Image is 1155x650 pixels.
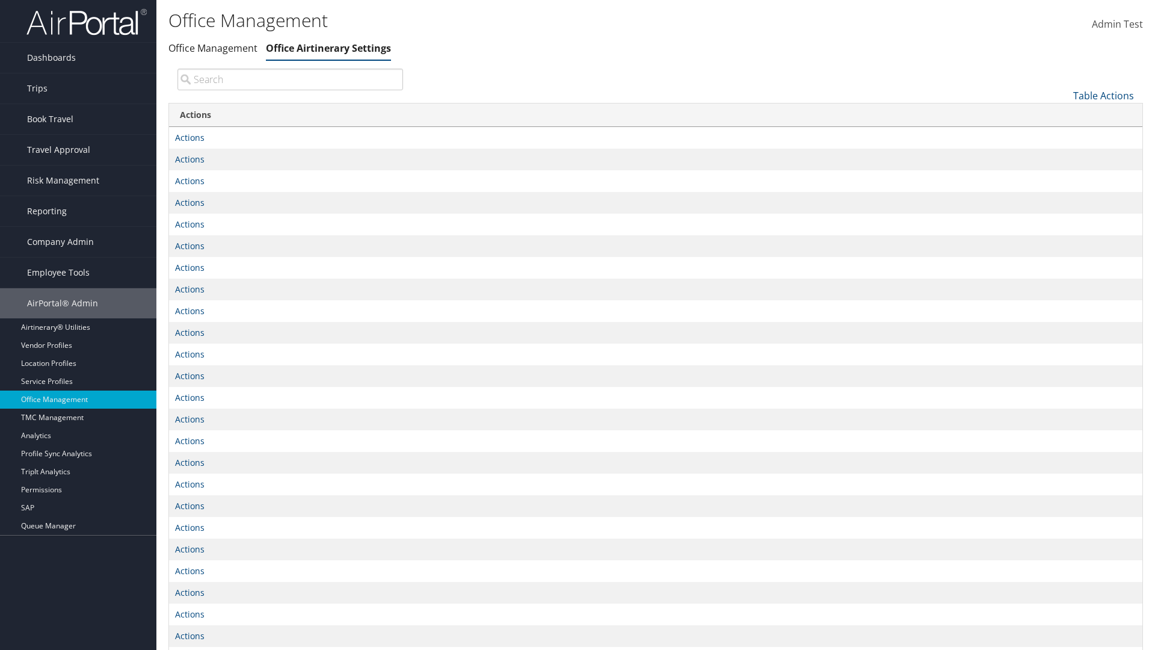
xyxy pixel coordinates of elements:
[175,218,205,230] a: Actions
[175,522,205,533] a: Actions
[175,630,205,642] a: Actions
[175,500,205,512] a: Actions
[175,348,205,360] a: Actions
[175,240,205,252] a: Actions
[27,166,99,196] span: Risk Management
[175,543,205,555] a: Actions
[27,135,90,165] span: Travel Approval
[27,196,67,226] span: Reporting
[175,413,205,425] a: Actions
[175,305,205,317] a: Actions
[1092,17,1143,31] span: Admin Test
[175,608,205,620] a: Actions
[168,42,257,55] a: Office Management
[175,565,205,577] a: Actions
[27,258,90,288] span: Employee Tools
[27,43,76,73] span: Dashboards
[175,435,205,447] a: Actions
[168,8,818,33] h1: Office Management
[175,153,205,165] a: Actions
[27,288,98,318] span: AirPortal® Admin
[266,42,391,55] a: Office Airtinerary Settings
[175,327,205,338] a: Actions
[175,262,205,273] a: Actions
[175,175,205,187] a: Actions
[1092,6,1143,43] a: Admin Test
[175,478,205,490] a: Actions
[175,392,205,403] a: Actions
[175,197,205,208] a: Actions
[169,104,1142,127] th: Actions
[1073,89,1134,102] a: Table Actions
[175,132,205,143] a: Actions
[177,69,403,90] input: Search
[27,73,48,104] span: Trips
[26,8,147,36] img: airportal-logo.png
[175,370,205,382] a: Actions
[27,227,94,257] span: Company Admin
[27,104,73,134] span: Book Travel
[175,283,205,295] a: Actions
[175,457,205,468] a: Actions
[175,587,205,598] a: Actions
